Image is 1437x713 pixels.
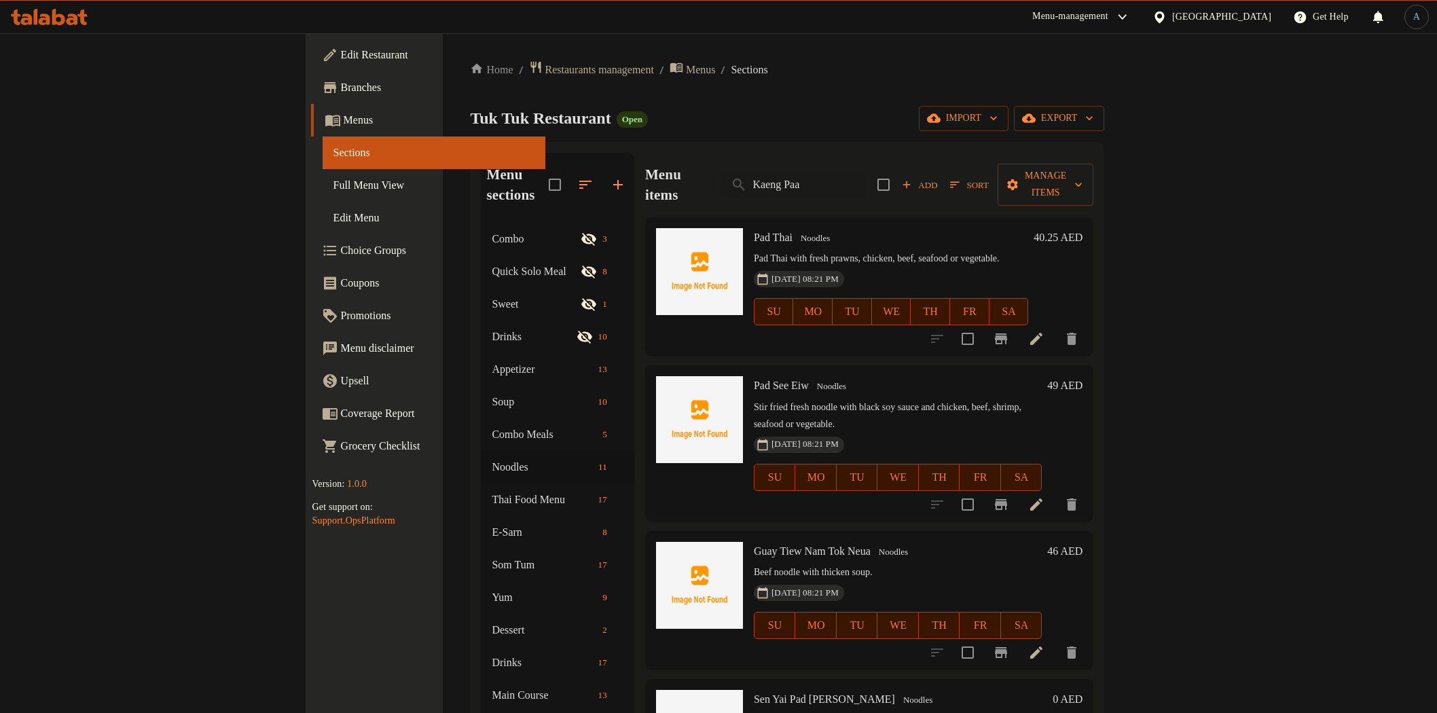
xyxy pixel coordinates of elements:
[930,110,998,127] span: import
[481,451,634,483] div: Noodles11
[721,62,725,78] li: /
[754,251,1028,268] p: Pad Thai with fresh prawns, chicken, beef, seafood or vegetable.
[481,386,634,418] div: Soup10
[323,169,545,202] a: Full Menu View
[593,557,613,573] div: items
[995,302,1023,322] span: SA
[529,60,654,79] a: Restaurants management
[953,490,982,519] span: Select to update
[577,329,593,345] svg: Inactive section
[924,616,955,636] span: TH
[311,234,545,267] a: Choice Groups
[597,591,613,604] span: 9
[801,616,831,636] span: MO
[1028,644,1044,661] a: Edit menu item
[953,638,982,667] span: Select to update
[1047,376,1083,395] h6: 49 AED
[1006,616,1037,636] span: SA
[801,468,831,488] span: MO
[333,210,534,226] span: Edit Menu
[341,405,534,422] span: Coverage Report
[593,459,613,475] div: items
[837,612,878,639] button: TU
[838,302,867,322] span: TU
[985,636,1017,669] button: Branch-specific-item
[754,380,809,391] span: Pad See Eiw
[492,655,592,671] span: Drinks
[341,308,534,324] span: Promotions
[341,242,534,259] span: Choice Groups
[766,273,844,286] span: [DATE] 08:21 PM
[1001,612,1042,639] button: SA
[617,113,648,125] span: Open
[593,461,613,474] span: 11
[593,329,613,345] div: items
[950,298,989,325] button: FR
[311,39,545,71] a: Edit Restaurant
[593,331,613,344] span: 10
[541,170,569,199] span: Select all sections
[1053,690,1083,709] h6: 0 AED
[645,164,704,205] h2: Menu items
[754,693,895,705] span: Sen Yai Pad [PERSON_NAME]
[597,622,613,638] div: items
[869,170,898,199] span: Select section
[597,296,613,312] div: items
[766,438,844,451] span: [DATE] 08:21 PM
[597,426,613,443] div: items
[492,231,581,247] span: Combo
[911,298,950,325] button: TH
[898,175,941,196] button: Add
[1055,636,1088,669] button: delete
[1008,168,1083,202] span: Manage items
[347,479,367,489] span: 1.0.0
[593,559,613,572] span: 17
[481,353,634,386] div: Appetizer13
[492,263,581,280] span: Quick Solo Meal
[492,296,581,312] span: Sweet
[873,545,913,560] span: Noodles
[492,361,592,378] div: Appetizer
[344,112,534,128] span: Menus
[593,396,613,409] span: 10
[481,581,634,614] div: Yum9
[481,679,634,712] div: Main Course13
[593,689,613,702] span: 13
[581,231,597,247] svg: Inactive section
[754,564,1042,581] p: Beef noodle with thicken soup.
[492,492,592,508] span: Thai Food Menu
[312,479,345,489] span: Version:
[965,468,996,488] span: FR
[311,267,545,299] a: Coupons
[602,168,634,201] button: Add section
[492,589,597,606] span: Yum
[593,687,613,703] div: items
[1001,464,1042,491] button: SA
[754,298,794,325] button: SU
[953,325,982,353] span: Select to update
[795,231,835,246] span: Noodles
[492,687,592,703] div: Main Course
[754,399,1042,433] p: Stir fried fresh noodle with black soy sauce and chicken, beef, shrimp, seafood or vegetable.
[481,223,634,255] div: Combo3
[720,173,867,197] input: search
[311,332,545,365] a: Menu disclaimer
[481,418,634,451] div: Combo Meals5
[593,494,613,507] span: 17
[1172,10,1271,24] div: [GEOGRAPHIC_DATA]
[341,373,534,389] span: Upsell
[470,60,1104,79] nav: breadcrumb
[597,526,613,539] span: 8
[597,428,613,441] span: 5
[597,589,613,606] div: items
[877,612,919,639] button: WE
[492,557,592,573] div: Som Tum
[593,492,613,508] div: items
[877,302,906,322] span: WE
[731,62,767,78] span: Sections
[492,459,593,475] div: Noodles
[492,426,597,443] div: Combo Meals
[960,464,1001,491] button: FR
[956,302,984,322] span: FR
[492,524,597,541] span: E-Sarn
